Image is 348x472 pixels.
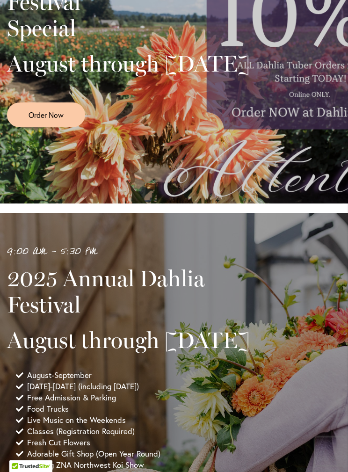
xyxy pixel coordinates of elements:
[27,437,90,448] span: Fresh Cut Flowers
[27,392,116,403] span: Free Admission & Parking
[27,459,144,471] span: Hosting ZNA Northwest Koi Show
[27,370,92,381] span: August-September
[27,403,69,414] span: Food Trucks
[7,244,264,260] p: 9:00 AM - 5:30 PM
[27,381,139,392] span: [DATE]-[DATE] (including [DATE])
[7,51,250,77] h2: August through [DATE]
[29,109,64,120] span: Order Now
[7,265,264,318] h2: 2025 Annual Dahlia Festival
[27,414,126,426] span: Live Music on the Weekends
[7,327,264,353] h2: August through [DATE]
[27,426,135,437] span: Classes (Registration Required)
[7,102,85,127] a: Order Now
